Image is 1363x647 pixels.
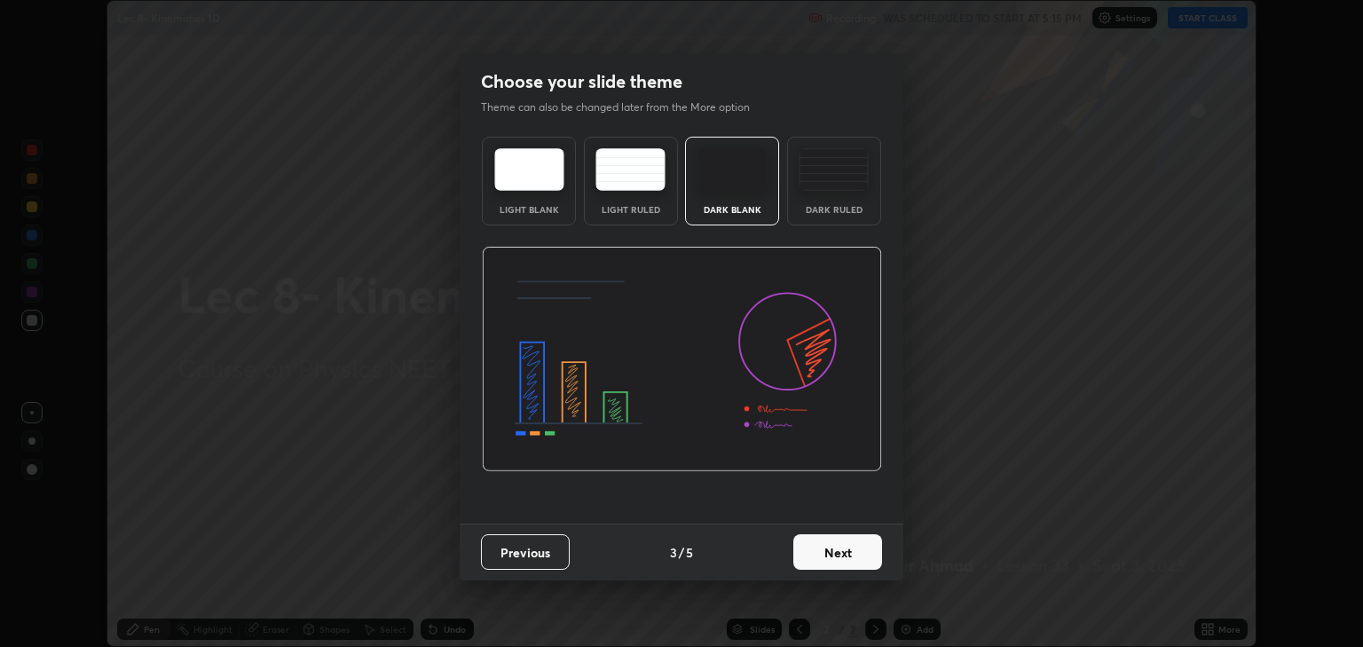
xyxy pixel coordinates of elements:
[793,534,882,570] button: Next
[799,205,870,214] div: Dark Ruled
[481,534,570,570] button: Previous
[482,247,882,472] img: darkThemeBanner.d06ce4a2.svg
[679,543,684,562] h4: /
[481,99,768,115] p: Theme can also be changed later from the More option
[595,205,666,214] div: Light Ruled
[670,543,677,562] h4: 3
[493,205,564,214] div: Light Blank
[595,148,666,191] img: lightRuledTheme.5fabf969.svg
[686,543,693,562] h4: 5
[494,148,564,191] img: lightTheme.e5ed3b09.svg
[799,148,869,191] img: darkRuledTheme.de295e13.svg
[697,148,768,191] img: darkTheme.f0cc69e5.svg
[697,205,768,214] div: Dark Blank
[481,70,682,93] h2: Choose your slide theme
